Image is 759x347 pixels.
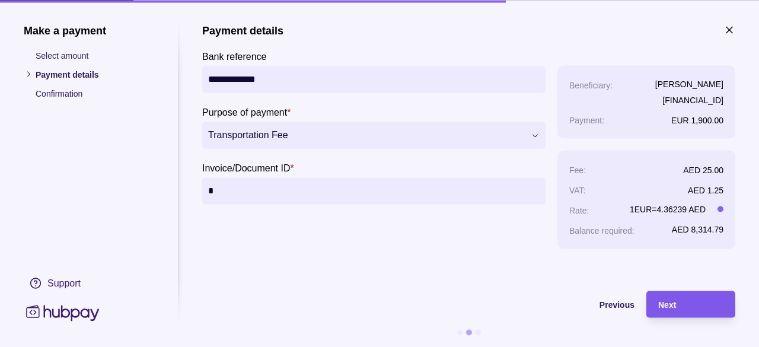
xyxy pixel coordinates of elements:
p: Bank reference [202,51,267,61]
p: Balance required : [569,225,634,235]
input: Bank reference [208,66,540,93]
span: Next [658,300,676,310]
p: [FINANCIAL_ID] [655,93,723,106]
h1: Make a payment [24,24,154,37]
p: Confirmation [36,87,154,100]
p: VAT : [569,185,586,195]
p: Payment details [36,68,154,81]
p: Fee : [569,165,586,174]
button: Previous [202,291,634,317]
p: AED 1.25 [688,185,723,195]
label: Bank reference [202,49,267,63]
p: Beneficiary : [569,80,613,90]
label: Invoice/Document ID [202,160,294,174]
p: AED 25.00 [683,165,723,174]
p: [PERSON_NAME] [655,77,723,90]
p: Select amount [36,49,154,62]
button: Next [646,291,735,317]
h1: Payment details [202,24,283,37]
p: 1 EUR = 4.36239 AED [630,202,706,215]
label: Purpose of payment [202,104,291,119]
p: Invoice/Document ID [202,163,291,173]
input: Invoice/Document ID [208,177,540,204]
p: AED 8,314.79 [672,224,723,234]
p: Rate : [569,205,589,215]
p: Purpose of payment [202,107,287,117]
p: Payment : [569,115,604,125]
p: EUR 1,900.00 [671,115,723,125]
span: Previous [599,300,634,310]
div: Support [47,276,81,289]
a: Support [24,270,154,295]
